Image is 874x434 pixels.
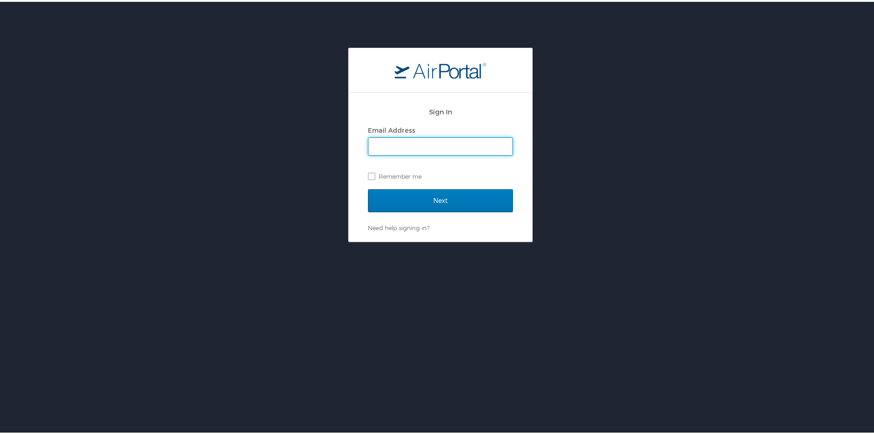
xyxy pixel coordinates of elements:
[368,222,429,230] a: Need help signing in?
[368,187,513,210] input: Next
[368,168,513,181] label: Remember me
[368,124,415,132] label: Email Address
[368,105,513,115] h2: Sign In
[395,60,486,77] img: logo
